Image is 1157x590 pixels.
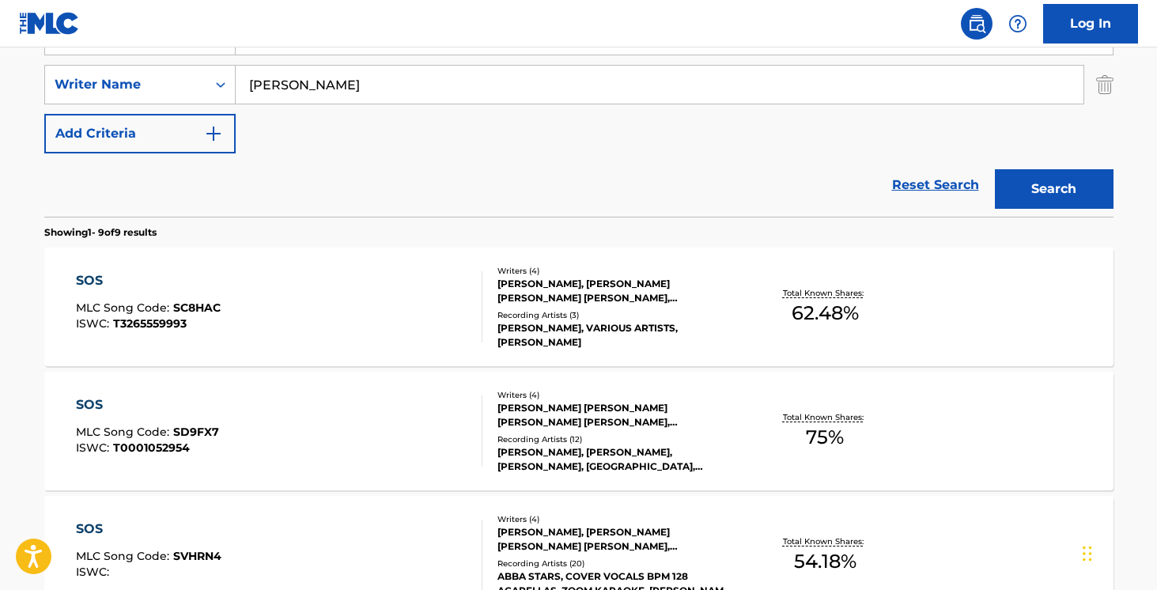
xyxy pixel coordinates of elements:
form: Search Form [44,16,1114,217]
span: ISWC : [76,565,113,579]
div: [PERSON_NAME], [PERSON_NAME] [PERSON_NAME] [PERSON_NAME], [PERSON_NAME] [497,525,736,554]
button: Add Criteria [44,114,236,153]
div: Writers ( 4 ) [497,265,736,277]
div: SOS [76,395,219,414]
img: Delete Criterion [1096,65,1114,104]
span: MLC Song Code : [76,425,173,439]
span: T0001052954 [113,441,190,455]
p: Showing 1 - 9 of 9 results [44,225,157,240]
div: Recording Artists ( 12 ) [497,433,736,445]
div: Help [1002,8,1034,40]
div: SOS [76,520,221,539]
div: SOS [76,271,221,290]
span: ISWC : [76,441,113,455]
p: Total Known Shares: [783,287,868,299]
div: [PERSON_NAME] [PERSON_NAME] [PERSON_NAME] [PERSON_NAME], [PERSON_NAME] [497,401,736,429]
span: MLC Song Code : [76,549,173,563]
span: MLC Song Code : [76,301,173,315]
a: Reset Search [884,168,987,202]
div: [PERSON_NAME], [PERSON_NAME], [PERSON_NAME], [GEOGRAPHIC_DATA], [GEOGRAPHIC_DATA] [497,445,736,474]
span: 75 % [806,423,844,452]
span: ISWC : [76,316,113,331]
button: Search [995,169,1114,209]
div: Writers ( 4 ) [497,513,736,525]
a: SOSMLC Song Code:SC8HACISWC:T3265559993Writers (4)[PERSON_NAME], [PERSON_NAME] [PERSON_NAME] [PER... [44,248,1114,366]
div: Recording Artists ( 3 ) [497,309,736,321]
a: Log In [1043,4,1138,43]
iframe: Chat Widget [1078,514,1157,590]
span: SD9FX7 [173,425,219,439]
span: 62.48 % [792,299,859,327]
span: T3265559993 [113,316,187,331]
div: [PERSON_NAME], VARIOUS ARTISTS, [PERSON_NAME] [497,321,736,350]
div: [PERSON_NAME], [PERSON_NAME] [PERSON_NAME] [PERSON_NAME], [PERSON_NAME] [497,277,736,305]
span: 54.18 % [794,547,856,576]
img: help [1008,14,1027,33]
p: Total Known Shares: [783,411,868,423]
div: Drag [1083,530,1092,577]
div: Writer Name [55,75,197,94]
a: Public Search [961,8,993,40]
span: SVHRN4 [173,549,221,563]
div: Recording Artists ( 20 ) [497,558,736,569]
p: Total Known Shares: [783,535,868,547]
img: search [967,14,986,33]
img: 9d2ae6d4665cec9f34b9.svg [204,124,223,143]
div: Writers ( 4 ) [497,389,736,401]
img: MLC Logo [19,12,80,35]
a: SOSMLC Song Code:SD9FX7ISWC:T0001052954Writers (4)[PERSON_NAME] [PERSON_NAME] [PERSON_NAME] [PERS... [44,372,1114,490]
span: SC8HAC [173,301,221,315]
